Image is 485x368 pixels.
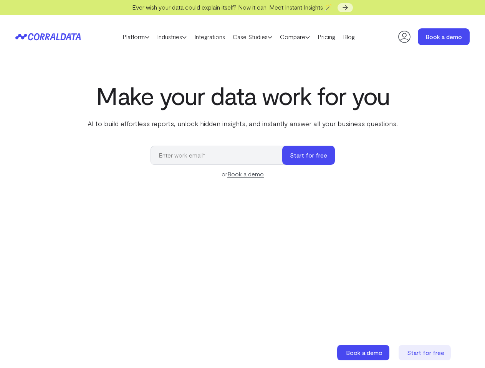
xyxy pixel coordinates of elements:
p: AI to build effortless reports, unlock hidden insights, and instantly answer all your business qu... [86,118,399,128]
a: Start for free [399,345,452,360]
a: Platform [119,31,153,43]
input: Enter work email* [151,146,290,165]
a: Pricing [314,31,339,43]
a: Book a demo [418,28,470,45]
span: Ever wish your data could explain itself? Now it can. Meet Instant Insights 🪄 [132,3,332,11]
h1: Make your data work for you [86,82,399,109]
a: Book a demo [227,170,264,178]
a: Book a demo [337,345,391,360]
span: Start for free [407,349,444,356]
a: Case Studies [229,31,276,43]
a: Integrations [190,31,229,43]
a: Industries [153,31,190,43]
a: Compare [276,31,314,43]
span: Book a demo [346,349,382,356]
button: Start for free [282,146,335,165]
div: or [151,169,335,179]
a: Blog [339,31,359,43]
